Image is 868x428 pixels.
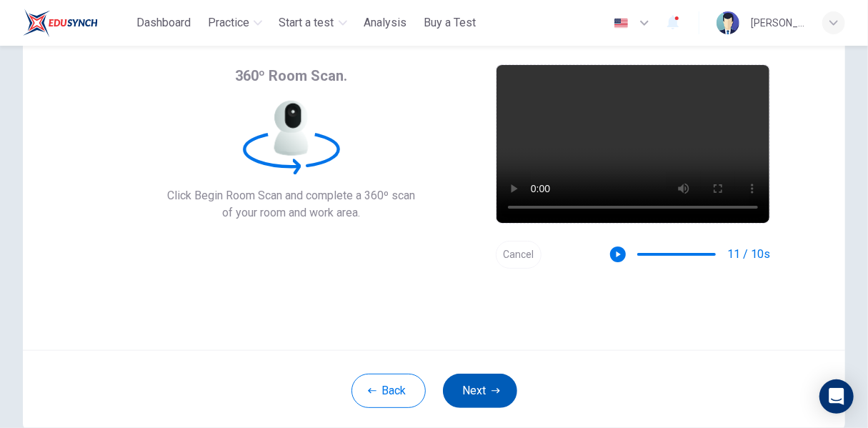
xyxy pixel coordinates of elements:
[717,11,739,34] img: Profile picture
[167,187,415,204] span: Click Begin Room Scan and complete a 360º scan
[136,14,191,31] span: Dashboard
[443,374,517,408] button: Next
[751,14,805,31] div: [PERSON_NAME]
[202,10,268,36] button: Practice
[496,241,542,269] button: Cancel
[359,10,413,36] button: Analysis
[235,64,347,87] span: 360º Room Scan.
[351,374,426,408] button: Back
[424,14,477,31] span: Buy a Test
[23,9,98,37] img: ELTC logo
[131,10,196,36] button: Dashboard
[279,14,334,31] span: Start a test
[364,14,407,31] span: Analysis
[612,18,630,29] img: en
[208,14,249,31] span: Practice
[727,246,770,263] span: 11 / 10s
[819,379,854,414] div: Open Intercom Messenger
[23,9,131,37] a: ELTC logo
[167,204,415,222] span: of your room and work area.
[274,10,353,36] button: Start a test
[419,10,482,36] button: Buy a Test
